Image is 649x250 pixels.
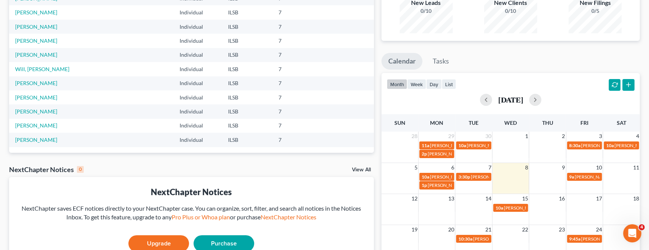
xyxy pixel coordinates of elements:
[101,180,152,211] button: Help
[639,224,645,230] span: 4
[9,165,84,174] div: NextChapter Notices
[411,225,418,234] span: 19
[16,95,127,103] div: Send us a message
[485,225,492,234] span: 21
[521,194,529,203] span: 15
[430,174,480,180] span: [PERSON_NAME] - Appt.
[222,104,273,118] td: ILSB
[617,120,626,126] span: Sat
[16,103,127,111] div: We'll be back online [DATE]
[273,62,324,76] td: 7
[447,225,455,234] span: 20
[484,7,537,15] div: 0/10
[632,163,640,172] span: 11
[77,166,84,173] div: 0
[273,119,324,133] td: 7
[458,143,466,148] span: 10a
[447,132,455,141] span: 29
[504,120,517,126] span: Wed
[407,79,426,89] button: week
[222,133,273,147] td: ILSB
[15,54,136,67] p: Hi there!
[120,199,132,205] span: Help
[15,67,136,79] p: How can we help?
[428,182,477,188] span: [PERSON_NAME] - Appt.
[15,51,57,58] a: [PERSON_NAME]
[174,133,222,147] td: Individual
[524,163,529,172] span: 8
[50,180,101,211] button: Messages
[15,137,57,143] a: [PERSON_NAME]
[580,120,588,126] span: Fri
[15,9,57,16] a: [PERSON_NAME]
[488,163,492,172] span: 7
[485,132,492,141] span: 30
[458,174,470,180] span: 3:30p
[174,104,222,118] td: Individual
[273,5,324,19] td: 7
[273,76,324,90] td: 7
[606,143,614,148] span: 10a
[485,194,492,203] span: 14
[17,199,34,205] span: Home
[561,163,566,172] span: 9
[273,90,324,104] td: 7
[394,120,405,126] span: Sun
[174,34,222,48] td: Individual
[95,12,111,27] img: Profile image for Lindsey
[524,132,529,141] span: 1
[352,167,371,172] a: View All
[598,132,603,141] span: 3
[16,146,127,162] div: Statement of Financial Affairs - Payments Made in the Last 90 days
[15,108,57,115] a: [PERSON_NAME]
[174,119,222,133] td: Individual
[273,48,324,62] td: 7
[15,66,69,72] a: Will, [PERSON_NAME]
[426,79,442,89] button: day
[11,143,141,165] div: Statement of Financial Affairs - Payments Made in the Last 90 days
[542,120,553,126] span: Thu
[632,194,640,203] span: 18
[428,151,493,157] span: [PERSON_NAME] - Appointment
[174,90,222,104] td: Individual
[15,80,57,86] a: [PERSON_NAME]
[16,168,127,176] div: Attorney's Disclosure of Compensation
[110,12,125,27] img: Profile image for Emma
[174,20,222,34] td: Individual
[575,174,628,180] span: [PERSON_NAME] - Dentist
[15,23,57,30] a: [PERSON_NAME]
[471,174,524,180] span: [PERSON_NAME] - Dentist
[8,89,144,118] div: Send us a messageWe'll be back online [DATE]
[174,48,222,62] td: Individual
[222,90,273,104] td: ILSB
[467,143,557,148] span: [PERSON_NAME] & [PERSON_NAME] - Appt.
[473,236,547,242] span: [PERSON_NAME], Tech Home - Appt.
[414,163,418,172] span: 5
[222,20,273,34] td: ILSB
[422,182,427,188] span: 1p
[569,236,581,242] span: 9:45a
[261,213,316,220] a: NextChapter Notices
[450,163,455,172] span: 6
[387,79,407,89] button: month
[426,53,456,70] a: Tasks
[16,129,61,137] span: Search for help
[569,143,581,148] span: 8:30a
[496,205,503,211] span: 10a
[430,143,480,148] span: [PERSON_NAME] - Appt.
[273,104,324,118] td: 7
[498,96,523,104] h2: [DATE]
[273,20,324,34] td: 7
[11,125,141,140] button: Search for help
[569,174,574,180] span: 9a
[561,132,566,141] span: 2
[174,76,222,90] td: Individual
[222,34,273,48] td: ILSB
[81,12,96,27] img: Profile image for James
[635,132,640,141] span: 4
[422,151,427,157] span: 2p
[458,236,472,242] span: 10:30a
[558,225,566,234] span: 23
[430,120,444,126] span: Mon
[15,37,57,44] a: [PERSON_NAME]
